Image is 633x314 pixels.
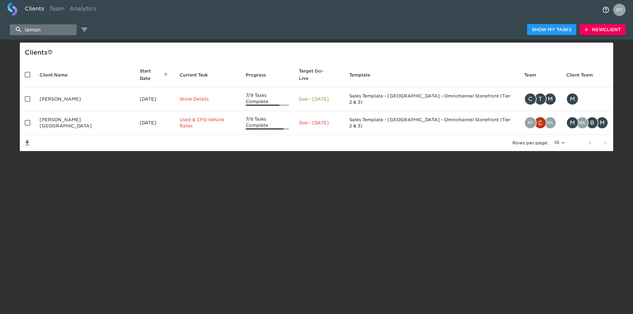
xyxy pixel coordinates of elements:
td: [DATE] [135,111,175,135]
div: mleman@lemanauto.com, rahul.joshi@cdk.com, brushton@samleman.com, mleman@samleman.com [566,117,608,129]
td: [PERSON_NAME][GEOGRAPHIC_DATA] [35,111,135,135]
p: Rows per page: [512,140,548,146]
span: This is the next Task in this Hub that should be completed [180,71,208,79]
a: Clients [22,2,47,17]
p: Due - [DATE] [299,96,339,102]
div: M [566,117,579,129]
img: rahul.joshi@cdk.com [577,117,588,128]
td: 7/8 Tasks Complete [241,111,294,135]
button: notifications [598,2,613,17]
td: 7/9 Tasks Complete [241,87,294,111]
td: Sales Template - [GEOGRAPHIC_DATA] - Omnichannel Storefront (Tier 2 & 3) [344,87,519,111]
img: logo [7,2,17,16]
span: Team [524,71,544,79]
button: edit [79,24,90,35]
div: mleman@lemanauto.com [566,93,608,105]
div: M [566,93,579,105]
button: Show My Tasks [527,24,576,35]
div: T [534,93,546,105]
td: Sales Template - [GEOGRAPHIC_DATA] - Omnichannel Storefront (Tier 2 & 3) [344,111,519,135]
a: Analytics [67,2,99,17]
div: courtney.branch@roadster.com, teddy.turner@roadster.com, mike.crothers@roadster.com [524,93,556,105]
span: Calculated based on the start date and the duration of all Tasks contained in this Hub. [299,67,331,82]
select: rows per page [551,138,567,147]
p: Due - [DATE] [299,120,339,126]
span: Start Date [140,67,170,82]
svg: This is a list of all of your clients and clients shared with you [48,50,53,55]
button: NewClient [580,24,626,35]
img: ryan.dale@roadster.com [525,117,536,128]
div: M [544,93,556,105]
div: ryan.dale@roadster.com, christopher.mccarthy@roadster.com, rahul.joshi@cdk.com [524,117,556,129]
td: [DATE] [135,87,175,111]
button: Save List [20,135,35,150]
div: Client s [25,48,611,57]
img: Profile [613,4,626,16]
p: Used & CPO Vehicle Rates [180,117,236,129]
td: [PERSON_NAME] [35,87,135,111]
span: Client Team [566,71,601,79]
table: enhanced table [20,62,613,151]
span: Current Task [180,71,216,79]
span: Progress [246,71,274,79]
span: Show My Tasks [532,26,571,34]
div: B [586,117,598,129]
span: Template [349,71,378,79]
div: C [524,93,537,105]
a: Team [47,2,67,17]
span: Target Go-Live [299,67,339,82]
div: M [596,117,608,129]
img: christopher.mccarthy@roadster.com [535,117,546,128]
p: Store Details [180,96,236,102]
input: search [10,24,77,35]
span: Client Name [40,71,76,79]
span: New Client [584,26,621,34]
img: rahul.joshi@cdk.com [545,117,556,128]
